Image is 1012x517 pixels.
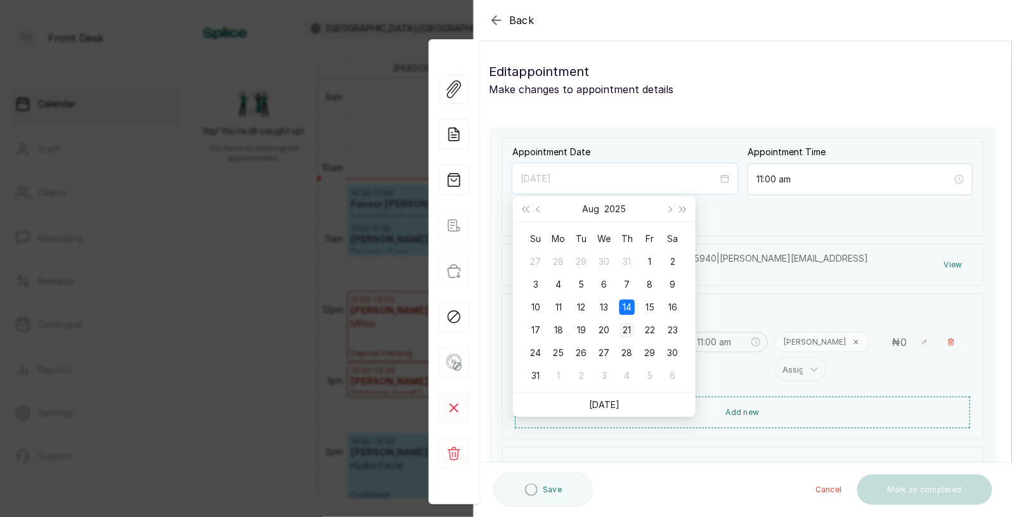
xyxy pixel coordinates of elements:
[570,227,593,250] th: Tu
[642,254,658,269] div: 1
[574,345,589,361] div: 26
[661,227,684,250] th: Sa
[661,364,684,387] td: 2025-09-06
[524,250,547,273] td: 2025-07-27
[892,335,907,350] p: ₦
[597,254,612,269] div: 30
[547,341,570,364] td: 2025-08-25
[597,368,612,383] div: 3
[662,196,676,222] button: Next month (PageDown)
[597,345,612,361] div: 27
[547,319,570,341] td: 2025-08-18
[524,319,547,341] td: 2025-08-17
[524,273,547,296] td: 2025-08-03
[748,146,826,158] label: Appointment Time
[605,196,626,222] button: Choose a year
[620,300,635,315] div: 14
[570,273,593,296] td: 2025-08-05
[639,364,661,387] td: 2025-09-05
[639,273,661,296] td: 2025-08-08
[639,296,661,319] td: 2025-08-15
[489,82,996,97] p: Make changes to appointment details
[620,277,635,292] div: 7
[661,296,684,319] td: 2025-08-16
[805,475,852,505] button: Cancel
[574,300,589,315] div: 12
[642,277,658,292] div: 8
[642,322,658,338] div: 22
[642,345,658,361] div: 29
[524,341,547,364] td: 2025-08-24
[665,254,680,269] div: 2
[524,227,547,250] th: Su
[570,296,593,319] td: 2025-08-12
[665,277,680,292] div: 9
[639,227,661,250] th: Fr
[620,345,635,361] div: 28
[551,254,566,269] div: 28
[547,227,570,250] th: Mo
[509,13,535,28] span: Back
[570,341,593,364] td: 2025-08-26
[547,364,570,387] td: 2025-09-01
[616,273,639,296] td: 2025-08-07
[528,254,543,269] div: 27
[639,250,661,273] td: 2025-08-01
[570,364,593,387] td: 2025-09-02
[593,273,616,296] td: 2025-08-06
[512,146,590,158] label: Appointment Date
[616,250,639,273] td: 2025-07-31
[524,364,547,387] td: 2025-08-31
[756,172,952,186] input: Select time
[661,273,684,296] td: 2025-08-09
[639,341,661,364] td: 2025-08-29
[642,368,658,383] div: 5
[620,368,635,383] div: 4
[574,254,589,269] div: 29
[570,250,593,273] td: 2025-07-29
[665,368,680,383] div: 6
[518,196,532,222] button: Last year (Control + left)
[528,345,543,361] div: 24
[616,319,639,341] td: 2025-08-21
[661,341,684,364] td: 2025-08-30
[616,341,639,364] td: 2025-08-28
[616,364,639,387] td: 2025-09-04
[697,335,749,349] input: Select time
[589,399,620,410] a: [DATE]
[494,473,593,507] button: Save
[574,277,589,292] div: 5
[616,296,639,319] td: 2025-08-14
[530,253,869,276] span: +234 9092925940 | [PERSON_NAME][EMAIL_ADDRESS][DOMAIN_NAME]
[530,252,934,278] p: Ofoedu [PERSON_NAME] ·
[521,172,718,186] input: Select date
[528,322,543,338] div: 17
[551,345,566,361] div: 25
[547,296,570,319] td: 2025-08-11
[661,319,684,341] td: 2025-08-23
[512,205,552,228] button: Save
[593,341,616,364] td: 2025-08-27
[528,277,543,292] div: 3
[597,322,612,338] div: 20
[593,364,616,387] td: 2025-09-03
[665,345,680,361] div: 30
[489,61,589,82] span: Edit appointment
[524,296,547,319] td: 2025-08-10
[597,277,612,292] div: 6
[593,296,616,319] td: 2025-08-13
[665,300,680,315] div: 16
[593,250,616,273] td: 2025-07-30
[528,300,543,315] div: 10
[551,277,566,292] div: 4
[574,322,589,338] div: 19
[616,227,639,250] th: Th
[620,254,635,269] div: 31
[597,300,612,315] div: 13
[551,368,566,383] div: 1
[784,337,846,347] p: [PERSON_NAME]
[532,196,546,222] button: Previous month (PageUp)
[547,273,570,296] td: 2025-08-04
[639,319,661,341] td: 2025-08-22
[857,475,992,505] button: Mark as completed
